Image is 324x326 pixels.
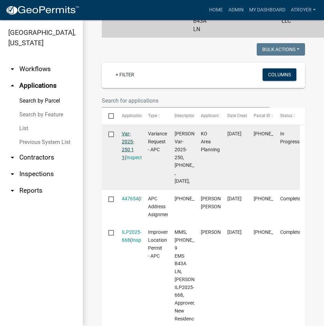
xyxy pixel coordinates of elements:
[8,81,17,90] i: arrow_drop_up
[148,229,177,258] span: Improvement Location Permit - APC
[226,3,246,17] a: Admin
[8,153,17,162] i: arrow_drop_down
[288,3,318,17] a: atroyer
[122,195,135,203] div: ( )
[220,108,247,124] datatable-header-cell: Date Created
[280,131,300,144] span: In Progress
[122,229,141,243] a: ILP2025-668
[8,65,17,73] i: arrow_drop_down
[194,108,221,124] datatable-header-cell: Applicant
[217,4,277,38] td: [GEOGRAPHIC_DATA]
[280,113,292,118] span: Status
[201,196,238,209] span: Lee Ann Taylor
[175,113,196,118] span: Description
[257,43,305,56] button: Bulk Actions
[8,170,17,178] i: arrow_drop_down
[254,229,299,235] span: 005-082-001.B
[141,108,168,124] datatable-header-cell: Type
[254,131,299,136] span: 005-082-001.B
[126,155,151,160] a: Inspections
[263,68,296,81] button: Columns
[148,131,167,152] span: Variance Request - APC
[273,108,300,124] datatable-header-cell: Status
[115,108,141,124] datatable-header-cell: Application Number
[246,3,288,17] a: My Dashboard
[175,229,221,321] span: MMS, 005-082-001.B, 9 EMS B43A LN, MILLER, ILP2025-668, Approved, New Residence
[175,131,221,184] span: Jay Miller, Var-2025-250, 005-082-001.B, , 10/13/2025,
[122,131,134,160] a: Var-2025-250 1 1
[102,94,269,108] input: Search for applications
[122,130,135,161] div: ( )
[280,196,303,201] span: Completed
[122,196,138,201] a: 447654
[201,131,220,152] span: KO Area Planning
[206,3,226,17] a: Home
[189,4,217,38] td: 9 EMS B43A LN
[201,229,238,235] span: LORRIS MILLER
[8,186,17,195] i: arrow_drop_down
[227,196,242,201] span: 07/10/2025
[110,68,140,81] a: + Filter
[201,113,219,118] span: Applicant
[122,228,135,244] div: ( )
[122,113,159,118] span: Application Number
[280,229,303,235] span: Completed
[277,4,309,38] td: Millerkids LLC
[148,196,171,217] span: APC Address Asignment
[140,196,165,201] a: Inspections
[168,108,194,124] datatable-header-cell: Description
[227,113,252,118] span: Date Created
[227,131,242,136] span: 08/25/2025
[148,113,157,118] span: Type
[132,237,157,243] a: Inspections
[254,196,299,201] span: 005-082-001.B
[102,108,115,124] datatable-header-cell: Select
[247,108,274,124] datatable-header-cell: Parcel ID
[227,229,242,235] span: 06/11/2025
[254,113,270,118] span: Parcel ID
[175,196,220,201] span: 005-082-001.B
[131,4,189,38] td: [PHONE_NUMBER].B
